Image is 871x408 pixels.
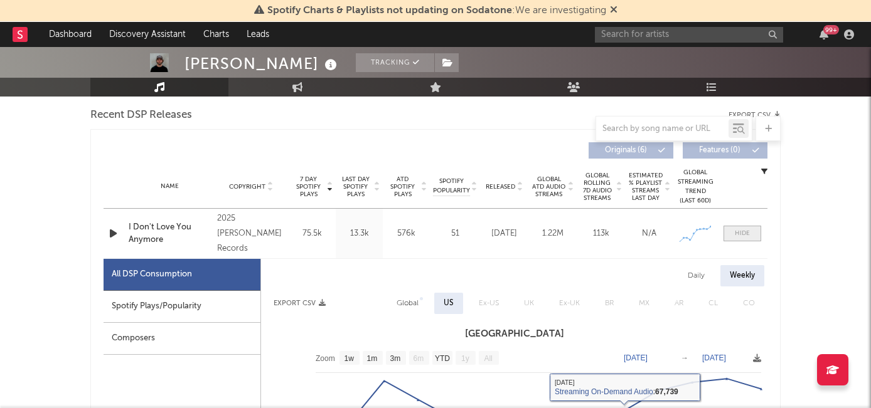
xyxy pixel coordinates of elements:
[532,175,566,198] span: Global ATD Audio Streams
[691,147,749,154] span: Features ( 0 )
[386,175,419,198] span: ATD Spotify Plays
[702,353,726,362] text: [DATE]
[112,267,192,282] div: All DSP Consumption
[461,354,469,363] text: 1y
[397,296,419,311] div: Global
[100,22,195,47] a: Discovery Assistant
[435,354,450,363] text: YTD
[390,354,401,363] text: 3m
[676,168,714,206] div: Global Streaming Trend (Last 60D)
[589,142,673,159] button: Originals(6)
[433,177,470,196] span: Spotify Popularity
[444,296,454,311] div: US
[316,354,335,363] text: Zoom
[195,22,238,47] a: Charts
[229,183,265,191] span: Copyright
[104,291,260,323] div: Spotify Plays/Popularity
[184,53,340,74] div: [PERSON_NAME]
[820,29,828,39] button: 99+
[267,6,512,16] span: Spotify Charts & Playlists not updating on Sodatone
[339,228,380,240] div: 13.3k
[104,323,260,355] div: Composers
[683,142,767,159] button: Features(0)
[129,182,211,191] div: Name
[356,53,434,72] button: Tracking
[597,147,655,154] span: Originals ( 6 )
[129,221,211,246] a: I Don't Love You Anymore
[678,265,714,286] div: Daily
[580,172,614,202] span: Global Rolling 7D Audio Streams
[628,228,670,240] div: N/A
[532,228,574,240] div: 1.22M
[610,6,617,16] span: Dismiss
[345,354,355,363] text: 1w
[720,265,764,286] div: Weekly
[729,112,781,119] button: Export CSV
[483,228,525,240] div: [DATE]
[595,27,783,43] input: Search for artists
[292,175,325,198] span: 7 Day Spotify Plays
[292,228,333,240] div: 75.5k
[261,327,767,342] h3: [GEOGRAPHIC_DATA]
[267,6,606,16] span: : We are investigating
[433,228,477,240] div: 51
[386,228,427,240] div: 576k
[104,259,260,291] div: All DSP Consumption
[40,22,100,47] a: Dashboard
[217,211,286,256] div: 2025 [PERSON_NAME] Records
[624,353,648,362] text: [DATE]
[486,183,515,191] span: Released
[339,175,372,198] span: Last Day Spotify Plays
[628,172,663,202] span: Estimated % Playlist Streams Last Day
[580,228,622,240] div: 113k
[681,353,688,362] text: →
[414,354,424,363] text: 6m
[596,124,729,134] input: Search by song name or URL
[274,300,326,307] button: Export CSV
[823,25,839,34] div: 99 +
[484,354,492,363] text: All
[367,354,378,363] text: 1m
[238,22,278,47] a: Leads
[90,108,192,123] span: Recent DSP Releases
